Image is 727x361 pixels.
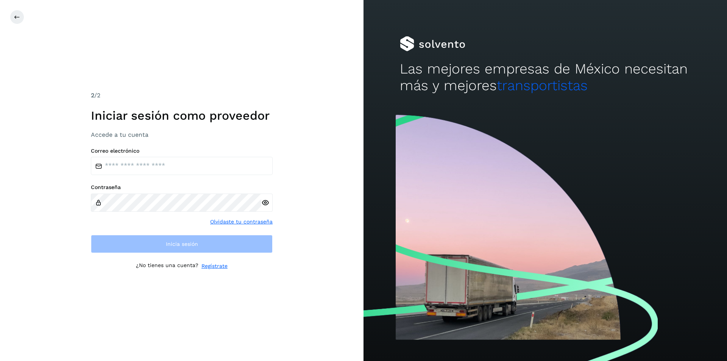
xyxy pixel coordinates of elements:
h3: Accede a tu cuenta [91,131,273,138]
span: 2 [91,92,94,99]
label: Correo electrónico [91,148,273,154]
h2: Las mejores empresas de México necesitan más y mejores [400,61,691,94]
h1: Iniciar sesión como proveedor [91,108,273,123]
div: /2 [91,91,273,100]
p: ¿No tienes una cuenta? [136,262,198,270]
a: Regístrate [201,262,228,270]
span: transportistas [497,77,588,94]
a: Olvidaste tu contraseña [210,218,273,226]
span: Inicia sesión [166,241,198,247]
label: Contraseña [91,184,273,191]
button: Inicia sesión [91,235,273,253]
